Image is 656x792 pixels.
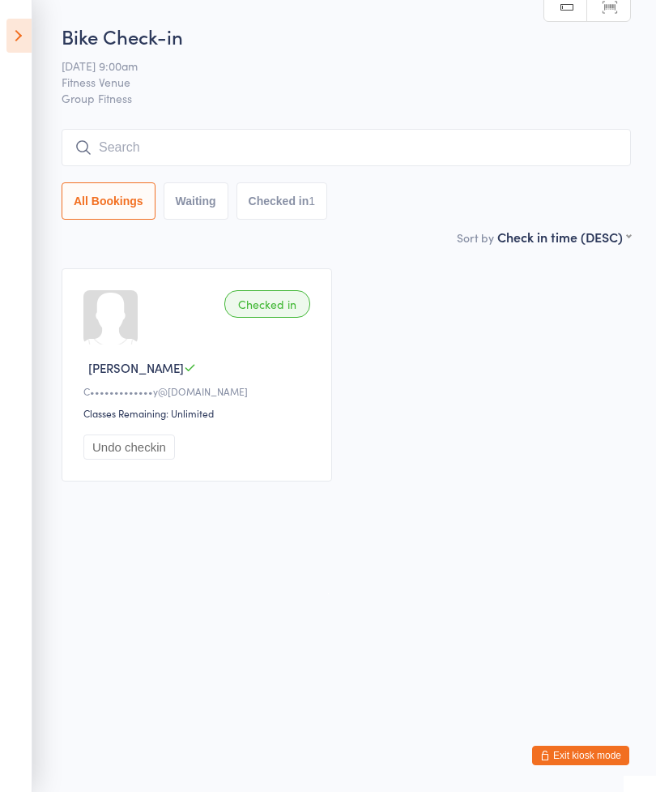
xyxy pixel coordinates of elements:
div: 1 [309,195,315,208]
div: Classes Remaining: Unlimited [83,406,315,420]
div: C•••••••••••••y@[DOMAIN_NAME] [83,384,315,398]
h2: Bike Check-in [62,23,631,49]
span: [PERSON_NAME] [88,359,184,376]
input: Search [62,129,631,166]
span: [DATE] 9:00am [62,58,606,74]
label: Sort by [457,229,494,246]
span: Group Fitness [62,90,631,106]
button: Undo checkin [83,435,175,460]
button: Checked in1 [236,182,328,220]
div: Checked in [224,290,310,318]
div: Check in time (DESC) [497,228,631,246]
button: Exit kiosk mode [532,746,629,765]
button: Waiting [164,182,228,220]
button: All Bookings [62,182,155,220]
span: Fitness Venue [62,74,606,90]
